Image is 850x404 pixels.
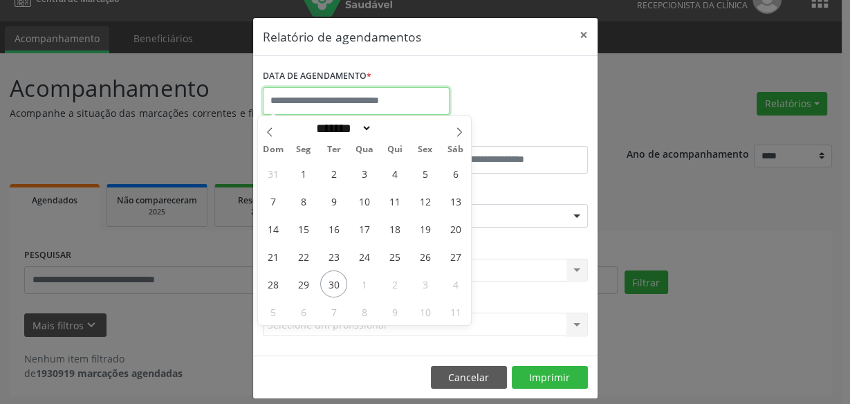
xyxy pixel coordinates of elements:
span: Setembro 7, 2025 [259,187,286,214]
h5: Relatório de agendamentos [263,28,421,46]
span: Setembro 23, 2025 [320,243,347,270]
label: DATA DE AGENDAMENTO [263,66,371,87]
span: Setembro 17, 2025 [351,215,378,242]
span: Setembro 13, 2025 [442,187,469,214]
span: Setembro 30, 2025 [320,270,347,297]
span: Outubro 6, 2025 [290,298,317,325]
span: Setembro 10, 2025 [351,187,378,214]
input: Year [372,121,418,136]
span: Setembro 8, 2025 [290,187,317,214]
span: Setembro 11, 2025 [381,187,408,214]
span: Setembro 28, 2025 [259,270,286,297]
span: Setembro 21, 2025 [259,243,286,270]
span: Outubro 10, 2025 [412,298,438,325]
span: Outubro 8, 2025 [351,298,378,325]
span: Agosto 31, 2025 [259,160,286,187]
span: Qui [380,145,410,154]
span: Outubro 11, 2025 [442,298,469,325]
span: Setembro 24, 2025 [351,243,378,270]
span: Setembro 16, 2025 [320,215,347,242]
span: Setembro 5, 2025 [412,160,438,187]
span: Setembro 25, 2025 [381,243,408,270]
span: Setembro 3, 2025 [351,160,378,187]
span: Setembro 2, 2025 [320,160,347,187]
span: Seg [288,145,319,154]
span: Outubro 1, 2025 [351,270,378,297]
button: Cancelar [431,366,507,389]
span: Ter [319,145,349,154]
span: Setembro 22, 2025 [290,243,317,270]
span: Outubro 2, 2025 [381,270,408,297]
span: Outubro 5, 2025 [259,298,286,325]
span: Setembro 29, 2025 [290,270,317,297]
span: Outubro 3, 2025 [412,270,438,297]
span: Outubro 4, 2025 [442,270,469,297]
button: Imprimir [512,366,588,389]
span: Sáb [441,145,471,154]
span: Sex [410,145,441,154]
span: Outubro 9, 2025 [381,298,408,325]
span: Setembro 9, 2025 [320,187,347,214]
span: Setembro 14, 2025 [259,215,286,242]
span: Setembro 27, 2025 [442,243,469,270]
span: Setembro 18, 2025 [381,215,408,242]
span: Setembro 6, 2025 [442,160,469,187]
span: Setembro 19, 2025 [412,215,438,242]
button: Close [570,18,598,52]
span: Setembro 12, 2025 [412,187,438,214]
select: Month [311,121,372,136]
span: Setembro 1, 2025 [290,160,317,187]
label: ATÉ [429,125,588,146]
span: Setembro 4, 2025 [381,160,408,187]
span: Setembro 15, 2025 [290,215,317,242]
span: Qua [349,145,380,154]
span: Setembro 20, 2025 [442,215,469,242]
span: Dom [258,145,288,154]
span: Setembro 26, 2025 [412,243,438,270]
span: Outubro 7, 2025 [320,298,347,325]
